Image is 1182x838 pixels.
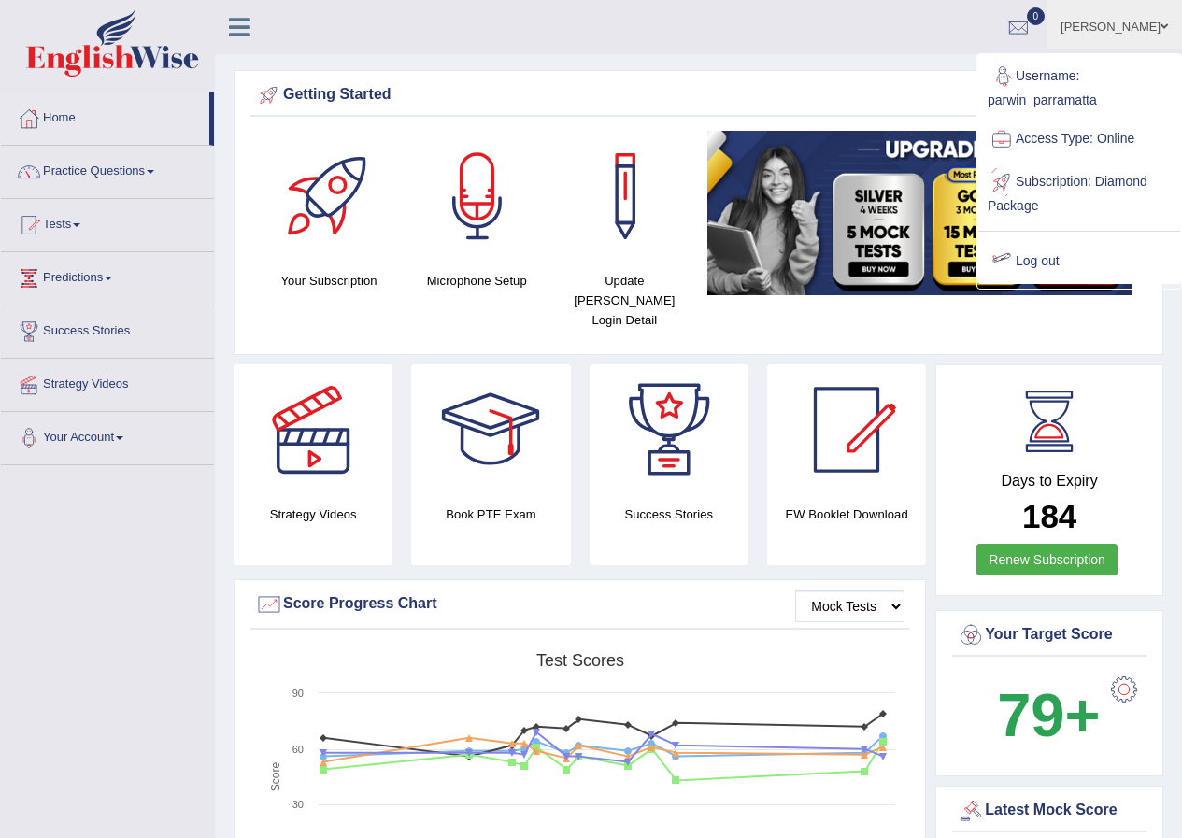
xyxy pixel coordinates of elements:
[978,161,1180,223] a: Subscription: Diamond Package
[1,359,214,405] a: Strategy Videos
[560,271,689,330] h4: Update [PERSON_NAME] Login Detail
[264,271,393,291] h4: Your Subscription
[978,55,1180,118] a: Username: parwin_parramatta
[1,305,214,352] a: Success Stories
[1,146,214,192] a: Practice Questions
[707,131,1132,295] img: small5.jpg
[590,504,748,524] h4: Success Stories
[411,504,570,524] h4: Book PTE Exam
[255,81,1142,109] div: Getting Started
[957,621,1142,649] div: Your Target Score
[1022,498,1076,534] b: 184
[957,473,1142,490] h4: Days to Expiry
[234,504,392,524] h4: Strategy Videos
[1,412,214,459] a: Your Account
[292,688,304,699] text: 90
[978,118,1180,161] a: Access Type: Online
[767,504,926,524] h4: EW Booklet Download
[978,240,1180,283] a: Log out
[292,799,304,810] text: 30
[269,762,282,792] tspan: Score
[1,252,214,299] a: Predictions
[412,271,541,291] h4: Microphone Setup
[536,651,624,670] tspan: Test scores
[255,590,904,618] div: Score Progress Chart
[1,199,214,246] a: Tests
[1027,7,1046,25] span: 0
[957,797,1142,825] div: Latest Mock Score
[976,544,1118,575] a: Renew Subscription
[1,92,209,139] a: Home
[292,744,304,755] text: 60
[997,681,1100,749] b: 79+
